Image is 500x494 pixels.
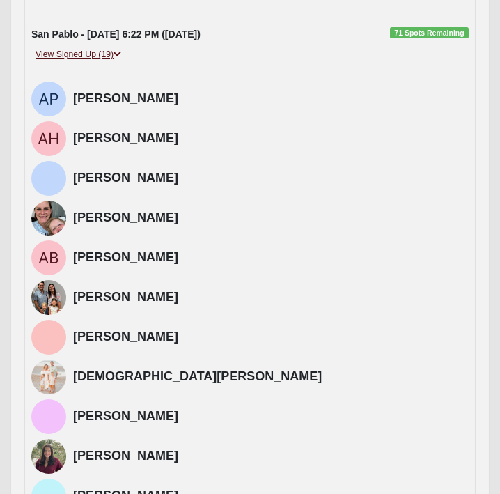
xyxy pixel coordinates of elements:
[31,47,125,62] a: View Signed Up (19)
[31,201,66,236] img: Caitlin Armstrong
[73,369,469,385] h4: [DEMOGRAPHIC_DATA][PERSON_NAME]
[31,280,66,315] img: Haley McCoy
[73,409,469,424] h4: [PERSON_NAME]
[31,121,66,156] img: Allyson Hamrick
[73,171,469,186] h4: [PERSON_NAME]
[73,290,469,305] h4: [PERSON_NAME]
[390,27,469,38] span: 71 Spots Remaining
[31,240,66,275] img: Addy Bratton
[73,330,469,345] h4: [PERSON_NAME]
[73,91,469,107] h4: [PERSON_NAME]
[31,399,66,434] img: Natasha Eden
[31,320,66,355] img: Evan Dromgoole
[31,29,201,40] strong: San Pablo - [DATE] 6:22 PM ([DATE])
[73,449,469,464] h4: [PERSON_NAME]
[31,439,66,474] img: Kendall Gast
[73,210,469,226] h4: [PERSON_NAME]
[73,131,469,146] h4: [PERSON_NAME]
[31,82,66,116] img: Ashlyn Phillips
[31,161,66,196] img: Aaron Mobley
[31,360,66,394] img: Kristen Wood
[73,250,469,265] h4: [PERSON_NAME]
